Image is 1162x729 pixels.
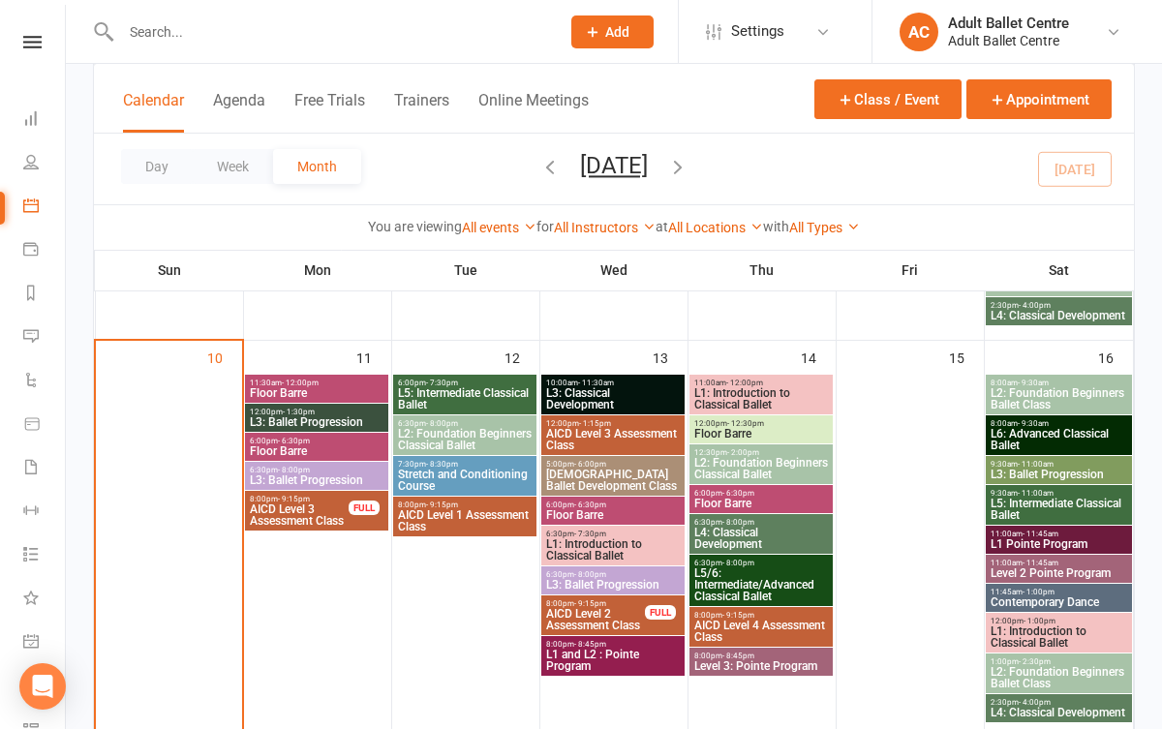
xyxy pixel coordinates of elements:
span: AICD Level 1 Assessment Class [397,509,533,532]
div: 11 [356,341,391,373]
span: L1 and L2 : Pointe Program [545,649,681,672]
span: L2: Foundation Beginners Ballet Class [990,387,1128,410]
span: L3: Ballet Progression [990,469,1128,480]
span: 8:00pm [693,611,829,620]
span: - 7:30pm [426,379,458,387]
button: Agenda [213,91,265,133]
span: Floor Barre [693,428,829,440]
span: L5: Intermediate Classical Ballet [397,387,533,410]
button: Appointment [966,79,1112,119]
span: 5:00pm [545,460,681,469]
span: - 9:30am [1018,379,1049,387]
span: Level 3: Pointe Program [693,660,829,672]
strong: for [536,219,554,234]
span: - 8:00pm [278,466,310,474]
span: L6: Advanced Classical Ballet [990,428,1128,451]
span: Floor Barre [249,387,384,399]
span: L4: Classical Development [990,707,1128,718]
span: L1: Introduction to Classical Ballet [693,387,829,410]
button: Month [273,149,361,184]
button: [DATE] [580,152,648,179]
span: L3: Classical Development [545,387,681,410]
span: 6:00pm [397,379,533,387]
span: L1: Introduction to Classical Ballet [545,538,681,562]
span: - 8:45pm [574,640,606,649]
span: - 11:45am [1023,530,1058,538]
span: - 1:15pm [579,419,611,428]
span: 6:00pm [693,489,829,498]
span: - 4:00pm [1019,698,1051,707]
span: 12:00pm [990,617,1128,625]
div: FULL [645,605,676,620]
span: - 2:00pm [727,448,759,457]
a: All Instructors [554,220,656,235]
span: 11:00am [990,530,1128,538]
span: L3: Ballet Progression [249,416,384,428]
strong: You are viewing [368,219,462,234]
span: 8:00pm [249,495,350,503]
span: Floor Barre [693,498,829,509]
span: L3: Ballet Progression [545,579,681,591]
span: - 6:30pm [722,489,754,498]
span: L2: Foundation Beginners Classical Ballet [693,457,829,480]
span: AICD Level 3 Assessment Class [249,503,350,527]
span: 6:30pm [249,466,384,474]
div: 15 [949,341,984,373]
button: Free Trials [294,91,365,133]
span: L3: Ballet Progression [249,474,384,486]
span: - 9:15pm [278,495,310,503]
span: - 8:45pm [722,652,754,660]
a: All events [462,220,536,235]
span: - 1:30pm [283,408,315,416]
span: [DEMOGRAPHIC_DATA] Ballet Development Class [545,469,681,492]
a: Product Sales [23,404,67,447]
button: Week [193,149,273,184]
a: Calendar [23,186,67,229]
span: - 9:15pm [574,599,606,608]
div: 10 [207,341,242,373]
strong: at [656,219,668,234]
span: 12:30pm [693,448,829,457]
span: 6:30pm [545,530,681,538]
th: Thu [688,250,836,290]
div: Adult Ballet Centre [948,15,1069,32]
div: 12 [505,341,539,373]
button: Calendar [123,91,184,133]
span: Floor Barre [249,445,384,457]
input: Search... [115,18,546,46]
div: 14 [801,341,836,373]
button: Online Meetings [478,91,589,133]
span: L4: Classical Development [990,310,1128,321]
span: 11:30am [249,379,384,387]
span: Stretch and Conditioning Course [397,469,533,492]
a: All Locations [668,220,763,235]
a: People [23,142,67,186]
span: - 11:45am [1023,559,1058,567]
span: L4: Classical Development [693,527,829,550]
span: - 8:00pm [426,419,458,428]
th: Sun [95,250,243,290]
strong: with [763,219,789,234]
span: L5/6: Intermediate/Advanced Classical Ballet [693,567,829,602]
span: 11:45am [990,588,1128,596]
span: Floor Barre [545,509,681,521]
span: L5: Intermediate Classical Ballet [990,498,1128,521]
span: 9:30am [990,489,1128,498]
span: 8:00am [990,419,1128,428]
span: - 8:00pm [574,570,606,579]
a: Payments [23,229,67,273]
span: AICD Level 2 Assessment Class [545,608,646,631]
button: Add [571,15,654,48]
span: 8:00pm [545,640,681,649]
span: L2: Foundation Beginners Classical Ballet [397,428,533,451]
a: All Types [789,220,860,235]
span: 6:30pm [693,559,829,567]
th: Mon [243,250,391,290]
span: - 9:15pm [722,611,754,620]
span: Contemporary Dance [990,596,1128,608]
span: 10:00am [545,379,681,387]
span: 2:30pm [990,698,1128,707]
span: 2:30pm [990,301,1128,310]
span: 9:30am [990,460,1128,469]
span: - 9:30am [1018,419,1049,428]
